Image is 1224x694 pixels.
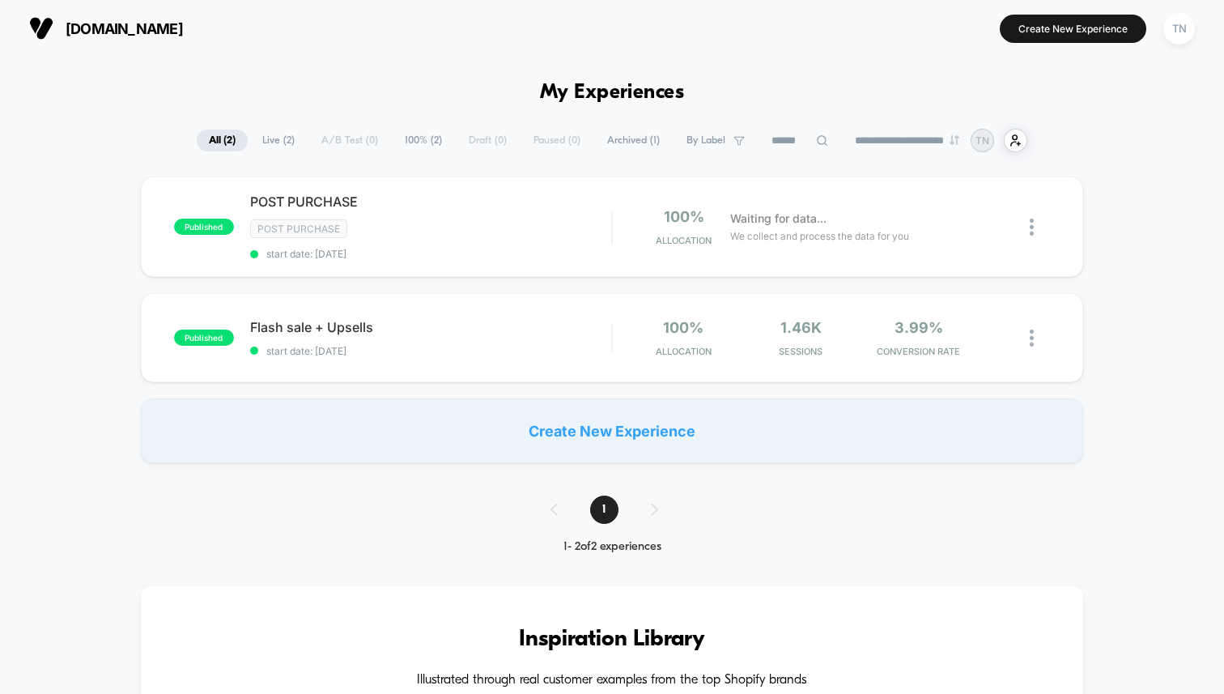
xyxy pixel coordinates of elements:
[66,20,183,37] span: [DOMAIN_NAME]
[746,346,856,357] span: Sessions
[730,228,909,244] span: We collect and process the data for you
[730,210,827,228] span: Waiting for data...
[189,627,1035,653] h3: Inspiration Library
[664,208,704,225] span: 100%
[250,248,611,260] span: start date: [DATE]
[174,330,234,346] span: published
[663,319,703,336] span: 100%
[1158,12,1200,45] button: TN
[975,134,989,147] p: TN
[189,673,1035,688] h4: Illustrated through real customer examples from the top Shopify brands
[540,81,685,104] h1: My Experiences
[197,130,248,151] span: All ( 2 )
[595,130,672,151] span: Archived ( 1 )
[1000,15,1146,43] button: Create New Experience
[174,219,234,235] span: published
[590,496,618,524] span: 1
[29,16,53,40] img: Visually logo
[656,346,712,357] span: Allocation
[656,235,712,246] span: Allocation
[1030,219,1034,236] img: close
[686,134,725,147] span: By Label
[250,130,307,151] span: Live ( 2 )
[780,319,822,336] span: 1.46k
[141,398,1083,463] div: Create New Experience
[534,540,691,554] div: 1 - 2 of 2 experiences
[250,345,611,357] span: start date: [DATE]
[250,219,347,238] span: Post Purchase
[950,135,959,145] img: end
[1030,330,1034,347] img: close
[24,15,188,41] button: [DOMAIN_NAME]
[250,194,611,210] span: POST PURCHASE
[250,319,611,335] span: Flash sale + Upsells
[895,319,943,336] span: 3.99%
[1163,13,1195,45] div: TN
[393,130,454,151] span: 100% ( 2 )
